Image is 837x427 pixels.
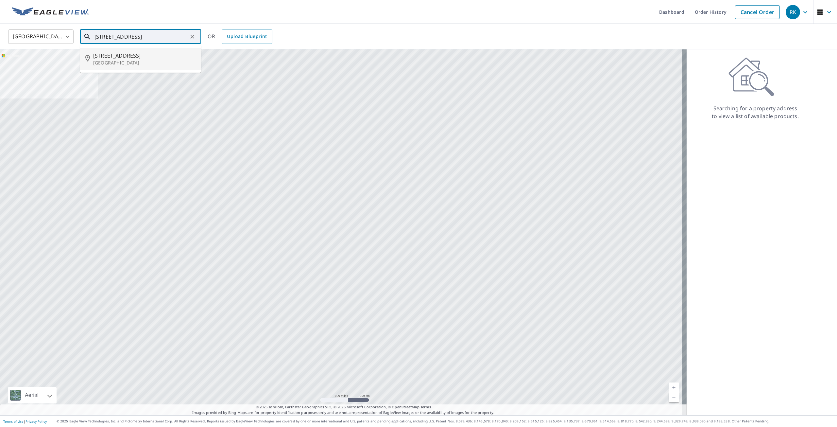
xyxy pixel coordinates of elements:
div: OR [208,29,272,44]
div: RK [786,5,800,19]
div: [GEOGRAPHIC_DATA] [8,27,74,46]
a: Cancel Order [735,5,780,19]
div: Aerial [23,387,41,403]
a: OpenStreetMap [392,404,419,409]
span: © 2025 TomTom, Earthstar Geographics SIO, © 2025 Microsoft Corporation, © [256,404,431,410]
a: Upload Blueprint [222,29,272,44]
p: | [3,419,47,423]
p: [GEOGRAPHIC_DATA] [93,60,196,66]
img: EV Logo [12,7,89,17]
button: Clear [188,32,197,41]
input: Search by address or latitude-longitude [94,27,188,46]
p: Searching for a property address to view a list of available products. [711,104,799,120]
span: [STREET_ADDRESS] [93,52,196,60]
a: Privacy Policy [26,419,47,424]
p: © 2025 Eagle View Technologies, Inc. and Pictometry International Corp. All Rights Reserved. Repo... [57,419,834,424]
a: Current Level 5, Zoom Out [669,392,679,402]
a: Current Level 5, Zoom In [669,383,679,392]
a: Terms [420,404,431,409]
div: Aerial [8,387,57,403]
span: Upload Blueprint [227,32,267,41]
a: Terms of Use [3,419,24,424]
